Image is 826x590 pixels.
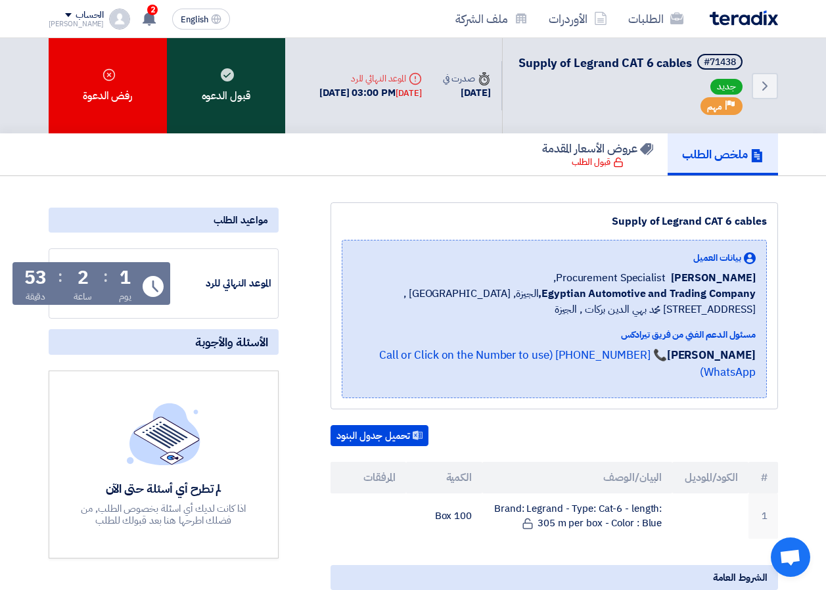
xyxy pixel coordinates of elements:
h5: Supply of Legrand CAT 6 cables [518,54,745,72]
span: Supply of Legrand CAT 6 cables [518,54,692,72]
a: 📞 [PHONE_NUMBER] (Call or Click on the Number to use WhatsApp) [379,347,756,380]
img: empty_state_list.svg [127,403,200,465]
div: 1 [120,269,131,287]
div: 2 [78,269,89,287]
div: قبول الطلب [572,156,624,169]
div: الحساب [76,10,104,21]
span: الجيزة, [GEOGRAPHIC_DATA] ,[STREET_ADDRESS] محمد بهي الدين بركات , الجيزة [353,286,756,317]
div: قبول الدعوه [167,38,285,133]
h5: عروض الأسعار المقدمة [542,141,653,156]
td: 100 Box [406,493,482,539]
div: 53 [24,269,47,287]
div: ساعة [74,290,93,304]
div: مواعيد الطلب [49,208,279,233]
div: [DATE] [443,85,490,101]
img: Teradix logo [710,11,778,26]
span: Procurement Specialist, [553,270,666,286]
button: English [172,9,230,30]
div: الموعد النهائي للرد [319,72,422,85]
td: Brand: Legrand - Type: Cat-6 - length: 305 m per box - Color : Blue [482,493,672,539]
span: الأسئلة والأجوبة [195,334,268,350]
button: تحميل جدول البنود [331,425,428,446]
div: Supply of Legrand CAT 6 cables [342,214,767,229]
a: الطلبات [618,3,694,34]
div: صدرت في [443,72,490,85]
a: ملف الشركة [445,3,538,34]
td: 1 [748,493,778,539]
span: جديد [710,79,743,95]
div: [DATE] [396,87,422,100]
div: Open chat [771,537,810,577]
img: profile_test.png [109,9,130,30]
a: عروض الأسعار المقدمة قبول الطلب [528,133,668,175]
div: [PERSON_NAME] [49,20,104,28]
div: : [58,265,62,288]
th: الكود/الموديل [672,462,748,493]
th: البيان/الوصف [482,462,672,493]
div: اذا كانت لديك أي اسئلة بخصوص الطلب, من فضلك اطرحها هنا بعد قبولك للطلب [68,503,260,526]
span: مهم [707,101,722,113]
th: الكمية [406,462,482,493]
div: رفض الدعوة [49,38,167,133]
div: #71438 [704,58,736,67]
h5: ملخص الطلب [682,147,764,162]
a: ملخص الطلب [668,133,778,175]
div: يوم [119,290,131,304]
span: [PERSON_NAME] [671,270,756,286]
span: الشروط العامة [713,570,768,585]
th: # [748,462,778,493]
div: [DATE] 03:00 PM [319,85,422,101]
a: الأوردرات [538,3,618,34]
strong: [PERSON_NAME] [667,347,756,363]
span: بيانات العميل [693,251,741,265]
div: : [103,265,108,288]
span: English [181,15,208,24]
th: المرفقات [331,462,407,493]
span: 2 [147,5,158,15]
div: الموعد النهائي للرد [173,276,271,291]
div: دقيقة [26,290,46,304]
div: لم تطرح أي أسئلة حتى الآن [68,481,260,496]
div: مسئول الدعم الفني من فريق تيرادكس [353,328,756,342]
b: Egyptian Automotive and Trading Company, [538,286,755,302]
